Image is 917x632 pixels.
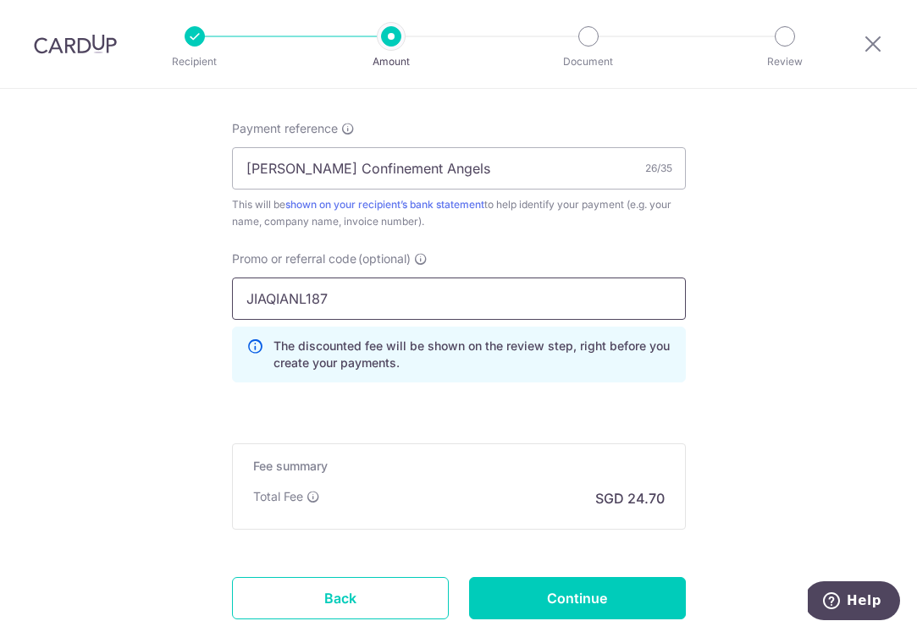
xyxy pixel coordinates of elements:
[273,338,671,371] p: The discounted fee will be shown on the review step, right before you create your payments.
[232,577,449,619] a: Back
[526,53,651,70] p: Document
[329,53,454,70] p: Amount
[232,250,356,267] span: Promo or referral code
[722,53,848,70] p: Review
[595,488,665,508] p: SGD 24.70
[253,488,303,505] p: Total Fee
[285,198,484,211] a: shown on your recipient’s bank statement
[358,250,411,267] span: (optional)
[253,458,665,475] h5: Fee summary
[34,34,117,54] img: CardUp
[808,581,900,624] iframe: Opens a widget where you can find more information
[645,160,672,177] div: 26/35
[469,577,686,619] input: Continue
[232,196,686,230] div: This will be to help identify your payment (e.g. your name, company name, invoice number).
[132,53,257,70] p: Recipient
[232,120,338,137] span: Payment reference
